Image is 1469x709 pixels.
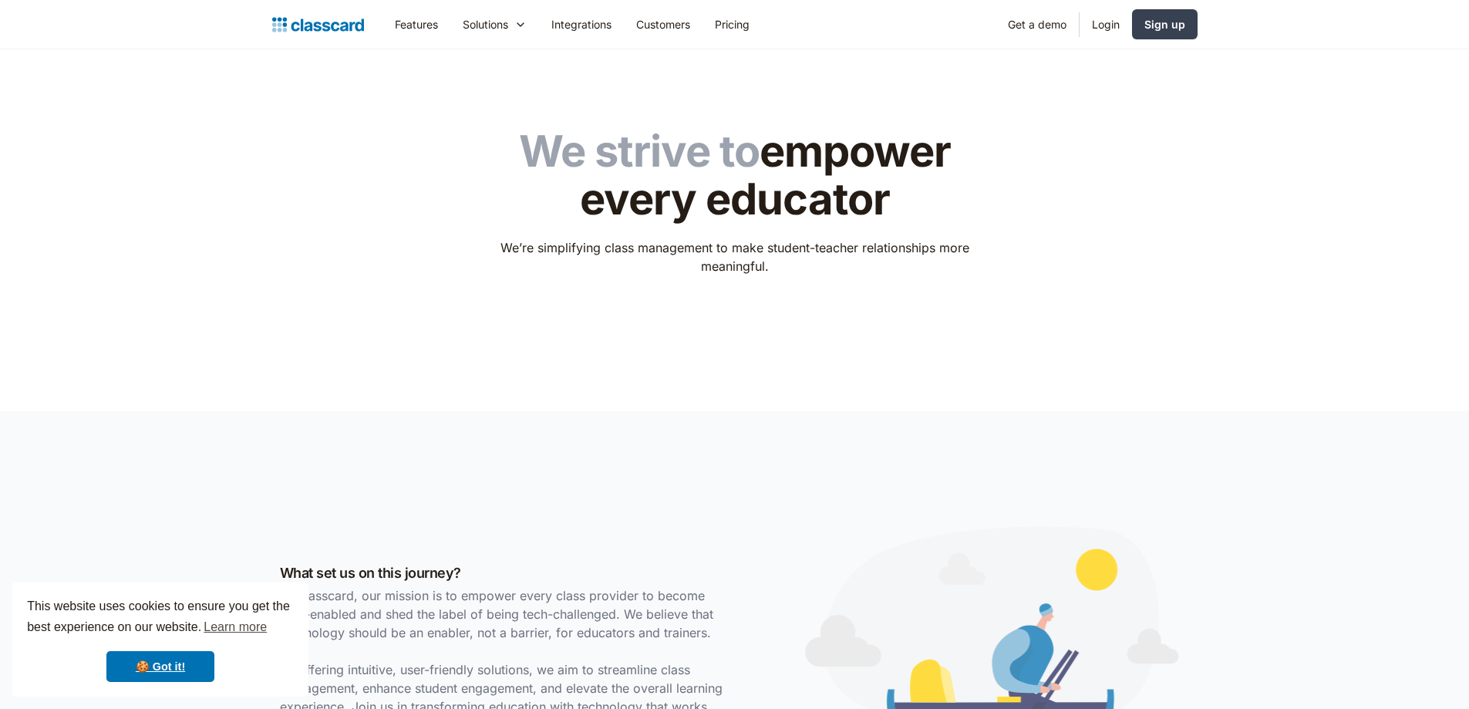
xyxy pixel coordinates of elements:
a: Customers [624,7,702,42]
span: We strive to [519,125,760,177]
p: We’re simplifying class management to make student-teacher relationships more meaningful. [490,238,979,275]
span: This website uses cookies to ensure you get the best experience on our website. [27,597,294,639]
h3: What set us on this journey? [280,562,727,583]
a: Integrations [539,7,624,42]
a: Features [382,7,450,42]
div: Sign up [1144,16,1185,32]
a: узнать больше о файлах cookie [201,616,269,639]
a: Pricing [702,7,762,42]
a: Get a demo [996,7,1079,42]
div: согласие на использование cookie [12,582,308,697]
a: Sign up [1132,9,1198,39]
h1: empower every educator [490,128,979,223]
div: Solutions [450,7,539,42]
a: дом [272,14,364,35]
div: Solutions [463,16,508,32]
a: Login [1080,7,1132,42]
a: отклонить сообщение о cookie [106,651,214,682]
